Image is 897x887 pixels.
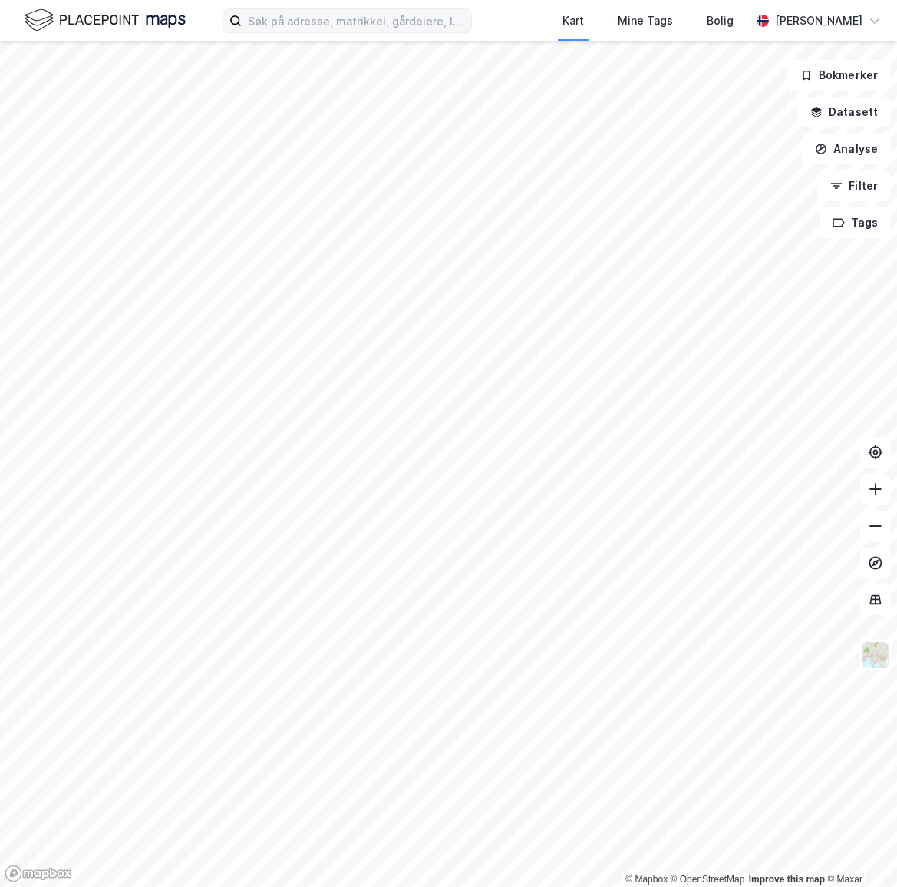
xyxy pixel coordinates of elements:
div: Bolig [707,12,734,30]
img: logo.f888ab2527a4732fd821a326f86c7f29.svg [25,7,186,34]
div: [PERSON_NAME] [775,12,862,30]
input: Søk på adresse, matrikkel, gårdeiere, leietakere eller personer [242,9,471,32]
iframe: Chat Widget [820,813,897,887]
div: Kart [562,12,584,30]
div: Mine Tags [618,12,673,30]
